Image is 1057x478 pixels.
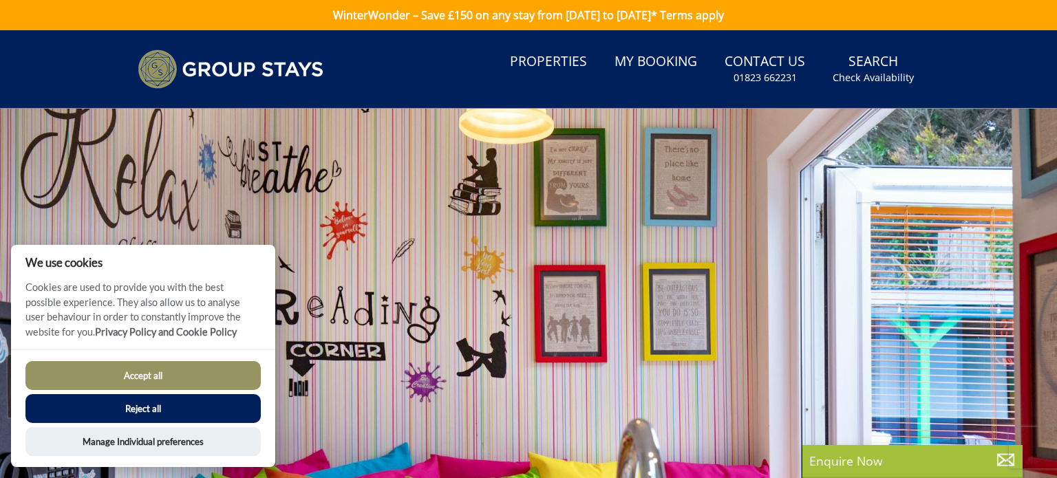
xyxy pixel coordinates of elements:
[833,71,914,85] small: Check Availability
[11,280,275,349] p: Cookies are used to provide you with the best possible experience. They also allow us to analyse ...
[504,47,592,78] a: Properties
[719,47,811,91] a: Contact Us01823 662231
[25,427,261,456] button: Manage Individual preferences
[138,50,323,89] img: Group Stays
[25,361,261,390] button: Accept all
[25,394,261,423] button: Reject all
[11,256,275,269] h2: We use cookies
[827,47,919,91] a: SearchCheck Availability
[809,452,1016,470] p: Enquire Now
[609,47,703,78] a: My Booking
[734,71,797,85] small: 01823 662231
[95,326,237,338] a: Privacy Policy and Cookie Policy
